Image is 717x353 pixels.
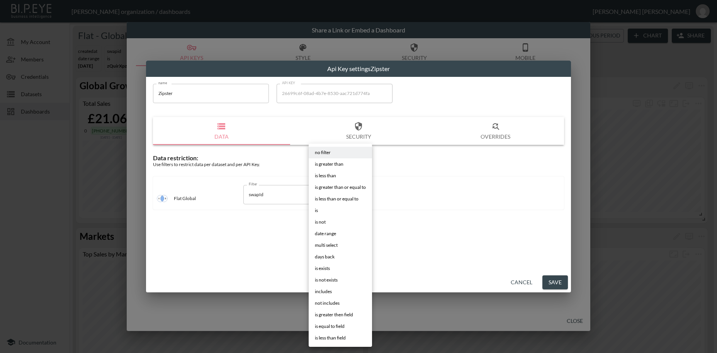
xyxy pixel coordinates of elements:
[315,161,343,168] span: is greater than
[315,195,358,202] span: is less than or equal to
[315,230,336,237] span: date range
[315,288,332,295] span: includes
[315,265,330,272] span: is exists
[315,323,345,330] span: is equal to field
[315,334,346,341] span: is less than field
[315,311,353,318] span: is greater then field
[315,300,340,307] span: not includes
[315,207,318,214] span: is
[315,184,366,191] span: is greater than or equal to
[315,277,338,283] span: is not exists
[315,172,336,179] span: is less than
[315,219,326,226] span: is not
[315,253,335,260] span: days back
[315,149,331,156] span: no filter
[315,242,338,249] span: multi select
